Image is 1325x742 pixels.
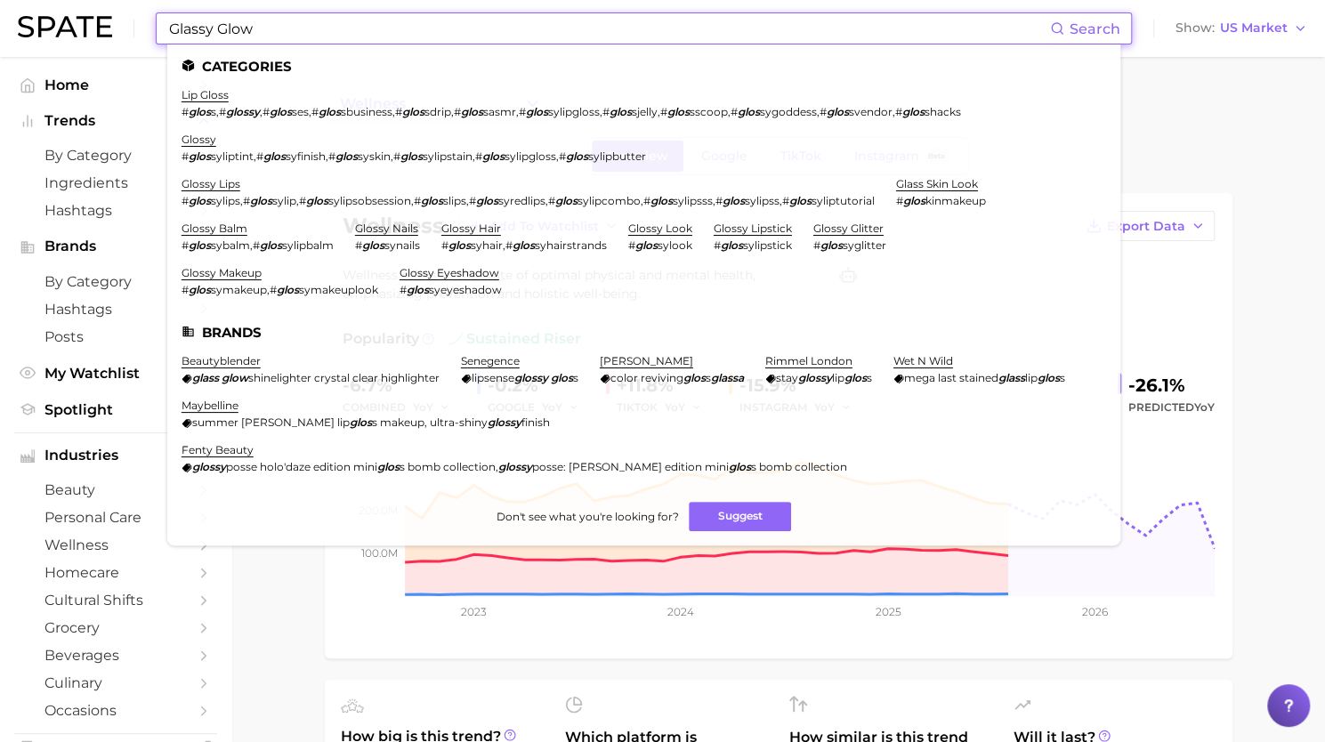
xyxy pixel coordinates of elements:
[372,415,488,429] span: s makeup, ultra-shiny
[521,415,550,429] span: finish
[488,415,521,429] em: glossy
[311,105,319,118] span: #
[875,605,901,618] tspan: 2025
[443,194,466,207] span: slips
[414,194,421,207] span: #
[1025,371,1038,384] span: lip
[44,564,187,581] span: homecare
[211,149,254,163] span: syliptint
[14,531,217,559] a: wellness
[782,194,789,207] span: #
[532,460,729,473] span: posse: [PERSON_NAME] edition mini
[925,194,986,207] span: kinmakeup
[548,105,600,118] span: sylipgloss
[192,371,219,384] em: glass
[895,105,902,118] span: #
[44,365,187,382] span: My Watchlist
[482,149,505,163] em: glos
[711,371,744,384] em: glassa
[588,149,646,163] span: sylipbutter
[1070,20,1120,37] span: Search
[689,502,791,531] button: Suggest
[765,354,852,367] a: rimmel london
[751,460,847,473] span: s bomb collection
[893,354,953,367] a: wet n wild
[182,443,254,456] a: fenty beauty
[192,460,226,473] em: glossy
[182,460,847,473] div: ,
[867,371,872,384] span: s
[1060,371,1065,384] span: s
[182,194,875,207] div: , , , , , , , ,
[400,149,423,163] em: glos
[667,605,693,618] tspan: 2024
[250,194,272,207] em: glos
[14,323,217,351] a: Posts
[559,149,566,163] span: #
[535,238,607,252] span: syhairstrands
[14,476,217,504] a: beauty
[776,371,798,384] span: stay
[182,194,189,207] span: #
[461,354,520,367] a: senegence
[328,194,411,207] span: sylipsobsession
[393,149,400,163] span: #
[44,509,187,526] span: personal care
[341,105,392,118] span: sbusiness
[738,105,760,118] em: glos
[483,105,516,118] span: sasmr
[14,504,217,531] a: personal care
[798,371,832,384] em: glossy
[424,105,451,118] span: sdrip
[683,371,706,384] em: glos
[182,399,238,412] a: maybelline
[189,238,211,252] em: glos
[1194,400,1215,414] span: YoY
[44,592,187,609] span: cultural shifts
[813,222,884,235] a: glossy glitter
[658,238,692,252] span: sylook
[182,177,240,190] a: glossy lips
[820,238,843,252] em: glos
[44,481,187,498] span: beauty
[14,197,217,224] a: Hashtags
[211,105,216,118] span: s
[277,283,299,296] em: glos
[44,328,187,345] span: Posts
[600,354,693,367] a: [PERSON_NAME]
[555,194,578,207] em: glos
[44,174,187,191] span: Ingredients
[14,697,217,724] a: occasions
[441,238,448,252] span: #
[189,194,211,207] em: glos
[496,510,678,523] span: Don't see what you're looking for?
[745,194,780,207] span: sylipss
[832,371,844,384] span: lip
[714,238,721,252] span: #
[421,194,443,207] em: glos
[632,105,658,118] span: sjelly
[896,177,978,190] a: glass skin look
[573,371,578,384] span: s
[14,396,217,423] a: Spotlight
[904,371,998,384] span: mega last stained
[248,371,440,384] span: shinelighter crystal clear highlighter
[1081,605,1107,618] tspan: 2026
[14,614,217,641] a: grocery
[319,105,341,118] em: glos
[355,238,362,252] span: #
[566,149,588,163] em: glos
[18,16,112,37] img: SPATE
[1220,23,1288,33] span: US Market
[902,105,925,118] em: glos
[167,13,1050,44] input: Search here for a brand, industry, or ingredient
[407,283,429,296] em: glos
[44,147,187,164] span: by Category
[721,238,743,252] em: glos
[400,283,407,296] span: #
[723,194,745,207] em: glos
[355,222,418,235] a: glossy nails
[925,105,961,118] span: shacks
[211,194,240,207] span: sylips
[44,448,187,464] span: Industries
